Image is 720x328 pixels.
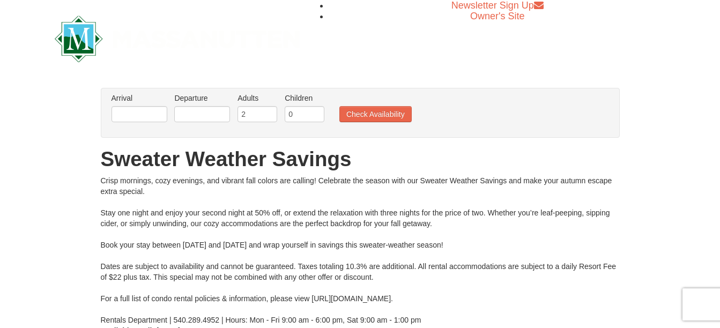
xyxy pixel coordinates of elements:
[55,25,300,50] a: Massanutten Resort
[174,93,230,103] label: Departure
[237,93,277,103] label: Adults
[470,11,524,21] a: Owner's Site
[112,93,167,103] label: Arrival
[285,93,324,103] label: Children
[55,16,300,62] img: Massanutten Resort Logo
[339,106,412,122] button: Check Availability
[101,175,620,325] div: Crisp mornings, cozy evenings, and vibrant fall colors are calling! Celebrate the season with our...
[101,148,620,170] h1: Sweater Weather Savings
